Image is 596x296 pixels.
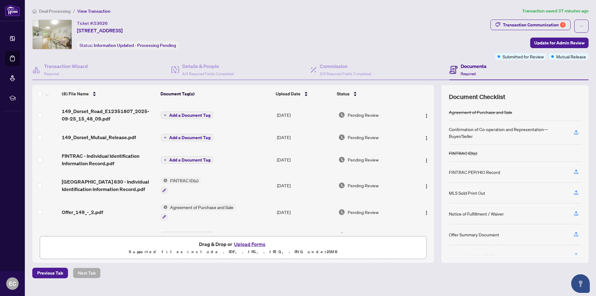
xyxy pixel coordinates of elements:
[44,62,88,70] h4: Transaction Wizard
[348,112,379,118] span: Pending Review
[579,24,584,28] span: ellipsis
[77,8,111,14] span: View Transaction
[32,268,68,278] button: Previous Tab
[33,20,72,49] img: IMG-E12351807_1.jpg
[161,204,168,211] img: Status Icon
[348,182,379,189] span: Pending Review
[422,230,431,240] button: Logo
[161,134,213,142] button: Add a Document Tag
[338,112,345,118] img: Document Status
[94,43,176,48] span: Information Updated - Processing Pending
[490,20,571,30] button: Transaction Communication1
[422,207,431,217] button: Logo
[449,93,505,101] span: Document Checklist
[62,152,156,167] span: FINTRAC - Individual Identification Information Record.pdf
[274,147,336,172] td: [DATE]
[422,180,431,190] button: Logo
[94,20,108,26] span: 53626
[273,85,334,102] th: Upload Date
[338,209,345,216] img: Document Status
[534,38,585,48] span: Update for Admin Review
[77,27,123,34] span: [STREET_ADDRESS]
[232,240,267,248] button: Upload Forms
[161,156,213,164] button: Add a Document Tag
[169,135,210,140] span: Add a Document Tag
[32,9,37,13] span: home
[522,7,589,15] article: Transaction saved 37 minutes ago
[161,177,168,184] img: Status Icon
[168,204,236,211] span: Agreement of Purchase and Sale
[182,62,234,70] h4: Details & People
[164,114,167,117] span: plus
[39,8,70,14] span: Deal Processing
[530,38,589,48] button: Update for Admin Review
[161,204,236,221] button: Status IconAgreement of Purchase and Sale
[338,232,345,239] img: Document Status
[169,113,210,117] span: Add a Document Tag
[274,225,336,245] td: [DATE]
[276,90,300,97] span: Upload Date
[338,182,345,189] img: Document Status
[5,5,20,16] img: logo
[274,172,336,199] td: [DATE]
[158,85,273,102] th: Document Tag(s)
[182,71,234,76] span: 4/4 Required Fields Completed
[338,156,345,163] img: Document Status
[424,210,429,215] img: Logo
[77,20,108,27] div: Ticket #:
[422,132,431,142] button: Logo
[9,279,16,288] span: EC
[449,231,499,238] div: Offer Summary Document
[274,199,336,225] td: [DATE]
[348,156,379,163] span: Pending Review
[62,90,89,97] span: (8) File Name
[556,53,586,60] span: Mutual Release
[424,158,429,163] img: Logo
[73,7,75,15] li: /
[320,62,371,70] h4: Commission
[571,274,590,293] button: Open asap
[449,189,485,196] div: MLS Sold Print Out
[62,232,136,239] span: 149_Dorset_Mutual_Release.pdf
[348,134,379,141] span: Pending Review
[424,136,429,141] img: Logo
[62,178,156,193] span: [GEOGRAPHIC_DATA] 630 - Individual Identification Information Record.pdf
[44,248,422,256] p: Supported files include .PDF, .JPG, .JPEG, .PNG under 25 MB
[77,41,178,49] div: Status:
[73,268,101,278] button: Next Tab
[503,53,544,60] span: Submitted for Review
[161,134,213,141] button: Add a Document Tag
[334,85,411,102] th: Status
[461,71,476,76] span: Required
[274,127,336,147] td: [DATE]
[461,62,486,70] h4: Documents
[164,136,167,139] span: plus
[337,90,350,97] span: Status
[449,169,500,175] div: FINTRAC PEP/HIO Record
[449,150,477,157] div: FINTRAC ID(s)
[424,113,429,118] img: Logo
[449,109,512,116] div: Agreement of Purchase and Sale
[168,177,201,184] span: FINTRAC ID(s)
[274,102,336,127] td: [DATE]
[62,134,136,141] span: 149_Dorset_Mutual_Release.pdf
[380,233,385,238] div: 1
[348,232,379,239] span: Pending Review
[320,71,371,76] span: 2/2 Required Fields Completed
[161,112,213,119] button: Add a Document Tag
[449,126,566,139] div: Confirmation of Co-operation and Representation—Buyer/Seller
[560,22,566,28] div: 1
[161,177,201,194] button: Status IconFINTRAC ID(s)
[199,240,267,248] span: Drag & Drop or
[62,208,103,216] span: Offer_149_-_2.pdf
[37,268,63,278] span: Previous Tab
[422,110,431,120] button: Logo
[348,209,379,216] span: Pending Review
[424,184,429,189] img: Logo
[449,210,504,217] div: Notice of Fulfillment / Waiver
[164,158,167,162] span: plus
[59,85,158,102] th: (8) File Name
[422,155,431,165] button: Logo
